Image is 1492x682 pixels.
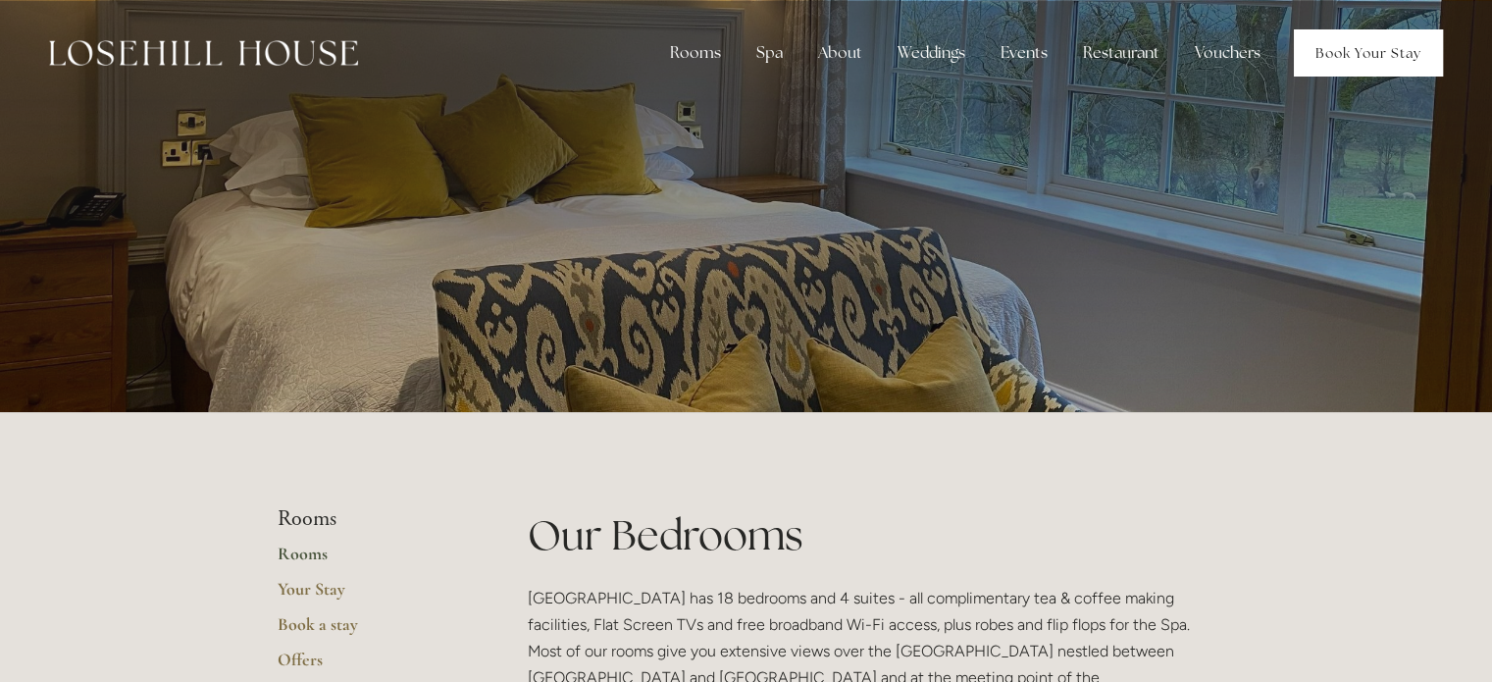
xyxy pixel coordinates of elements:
[49,40,358,66] img: Losehill House
[1179,33,1276,73] a: Vouchers
[278,506,465,532] li: Rooms
[654,33,737,73] div: Rooms
[985,33,1063,73] div: Events
[528,506,1215,564] h1: Our Bedrooms
[278,543,465,578] a: Rooms
[741,33,798,73] div: Spa
[278,613,465,649] a: Book a stay
[802,33,878,73] div: About
[1294,29,1443,77] a: Book Your Stay
[882,33,981,73] div: Weddings
[1067,33,1175,73] div: Restaurant
[278,578,465,613] a: Your Stay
